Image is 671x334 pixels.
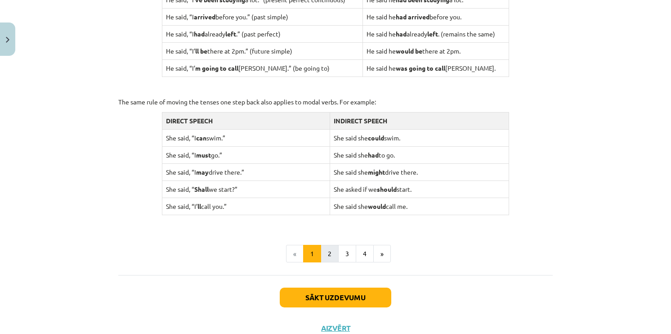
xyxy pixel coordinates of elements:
[427,30,438,38] strong: left
[162,112,330,129] td: DIRECT SPEECH
[118,245,553,263] nav: Page navigation example
[318,324,353,333] button: Aizvērt
[330,198,509,215] td: She said she call me.
[373,245,391,263] button: »
[162,163,330,181] td: She said, “I drive there.”
[362,8,509,25] td: He said he before you.
[194,13,215,21] strong: arrived
[162,8,362,25] td: He said, “I before you.” (past simple)
[362,59,509,77] td: He said he [PERSON_NAME].
[162,181,330,198] td: She said, “ we start?”
[162,59,362,77] td: He said, “I’ [PERSON_NAME].” (be going to)
[330,129,509,146] td: She said she swim.
[162,42,362,59] td: He said, “I’ there at 2pm.” (future simple)
[368,151,379,159] strong: had
[225,30,236,38] strong: left
[194,185,209,193] strong: Shall
[196,134,206,142] strong: can
[368,134,384,142] strong: could
[396,64,445,72] strong: was going to call
[194,30,205,38] strong: had
[396,13,429,21] strong: had arrived
[197,202,201,210] strong: ll
[162,198,330,215] td: She said, “I’ call you.”
[162,146,330,163] td: She said, “I go.”
[118,97,553,107] p: The same rule of moving the tenses one step back also applies to modal verbs. For example:
[377,185,397,193] strong: should
[396,30,407,38] strong: had
[321,245,339,263] button: 2
[280,288,391,307] button: Sākt uzdevumu
[330,112,509,129] td: INDIRECT SPEECH
[396,47,422,55] strong: would be
[368,202,386,210] strong: would
[338,245,356,263] button: 3
[362,42,509,59] td: He said he there at 2pm.
[330,146,509,163] td: She said she to go.
[356,245,374,263] button: 4
[195,64,238,72] strong: m going to call
[196,168,209,176] strong: may
[303,245,321,263] button: 1
[330,181,509,198] td: She asked if we start.
[330,163,509,181] td: She said she drive there.
[362,25,509,42] td: He said he already . (remains the same)
[195,47,207,55] strong: ll be
[368,168,385,176] strong: might
[162,25,362,42] td: He said, “I already .” (past perfect)
[196,151,211,159] strong: must
[6,37,9,43] img: icon-close-lesson-0947bae3869378f0d4975bcd49f059093ad1ed9edebbc8119c70593378902aed.svg
[162,129,330,146] td: She said, “I swim.”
